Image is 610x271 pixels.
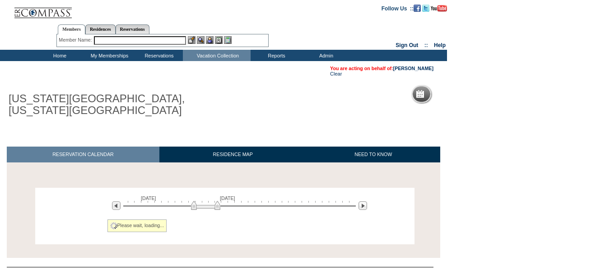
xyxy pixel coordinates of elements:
span: [DATE] [141,195,156,201]
img: Subscribe to our YouTube Channel [431,5,447,12]
td: Vacation Collection [183,50,251,61]
img: Previous [112,201,121,210]
td: Home [34,50,84,61]
a: Help [434,42,446,48]
span: You are acting on behalf of: [330,66,433,71]
div: Please wait, loading... [107,219,167,232]
a: NEED TO KNOW [306,147,440,162]
td: My Memberships [84,50,133,61]
a: Subscribe to our YouTube Channel [431,5,447,10]
a: RESIDENCE MAP [159,147,307,162]
img: b_edit.gif [188,36,196,44]
img: Become our fan on Facebook [414,5,421,12]
img: Reservations [215,36,223,44]
img: Follow us on Twitter [422,5,429,12]
img: b_calculator.gif [224,36,232,44]
a: Members [58,24,85,34]
img: Next [359,201,367,210]
span: :: [424,42,428,48]
a: [PERSON_NAME] [393,66,433,71]
div: Member Name: [59,36,93,44]
td: Admin [300,50,350,61]
h1: [US_STATE][GEOGRAPHIC_DATA], [US_STATE][GEOGRAPHIC_DATA] [7,91,209,119]
a: Residences [85,24,116,34]
a: Reservations [116,24,149,34]
img: View [197,36,205,44]
td: Reports [251,50,300,61]
td: Reservations [133,50,183,61]
a: Sign Out [396,42,418,48]
a: Become our fan on Facebook [414,5,421,10]
a: Clear [330,71,342,76]
a: Follow us on Twitter [422,5,429,10]
h5: Reservation Calendar [428,91,497,97]
img: spinner2.gif [110,222,117,229]
span: [DATE] [220,195,235,201]
img: Impersonate [206,36,214,44]
td: Follow Us :: [382,5,414,12]
a: RESERVATION CALENDAR [7,147,159,162]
